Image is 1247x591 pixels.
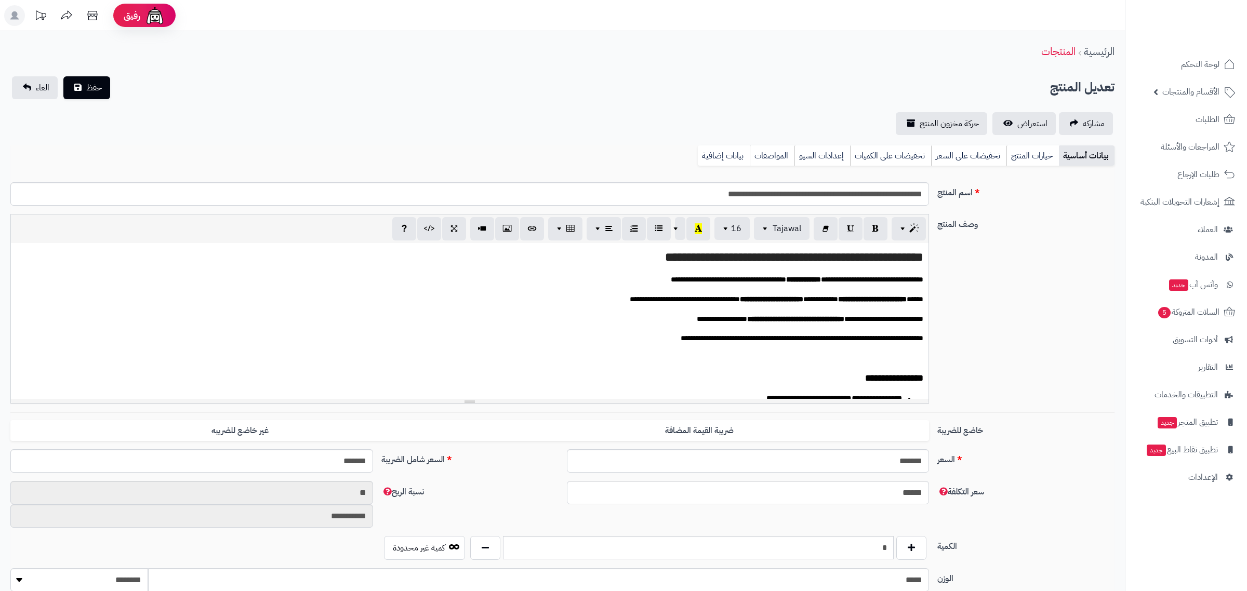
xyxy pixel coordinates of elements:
button: Tajawal [754,217,810,240]
span: السلات المتروكة [1157,305,1219,319]
a: مشاركه [1059,112,1113,135]
span: وآتس آب [1168,277,1218,292]
span: الأقسام والمنتجات [1162,85,1219,99]
a: استعراض [992,112,1056,135]
a: تحديثات المنصة [28,5,54,29]
label: غير خاضع للضريبه [10,420,470,441]
a: لوحة التحكم [1132,52,1241,77]
span: العملاء [1198,222,1218,237]
label: خاضع للضريبة [933,420,1119,437]
a: بيانات إضافية [698,145,750,166]
a: التطبيقات والخدمات [1132,382,1241,407]
h2: تعديل المنتج [1050,77,1115,98]
span: جديد [1147,445,1166,456]
span: سعر التكلفة [937,486,984,498]
a: وآتس آبجديد [1132,272,1241,297]
a: خيارات المنتج [1006,145,1059,166]
span: الطلبات [1196,112,1219,127]
span: التقارير [1198,360,1218,374]
span: حفظ [86,82,102,94]
a: الطلبات [1132,107,1241,132]
a: تطبيق نقاط البيعجديد [1132,437,1241,462]
span: المراجعات والأسئلة [1161,140,1219,154]
span: مشاركه [1083,117,1105,130]
span: تطبيق المتجر [1157,415,1218,429]
img: logo-2.png [1176,16,1237,37]
a: تطبيق المتجرجديد [1132,410,1241,435]
label: الكمية [933,536,1119,553]
span: المدونة [1195,250,1218,264]
span: نسبة الربح [381,486,424,498]
span: رفيق [124,9,140,22]
label: اسم المنتج [933,182,1119,199]
a: المدونة [1132,245,1241,270]
a: التقارير [1132,355,1241,380]
button: حفظ [63,76,110,99]
a: طلبات الإرجاع [1132,162,1241,187]
a: إعدادات السيو [794,145,850,166]
label: السعر [933,449,1119,466]
span: تطبيق نقاط البيع [1146,442,1218,457]
a: تخفيضات على السعر [931,145,1006,166]
span: إشعارات التحويلات البنكية [1140,195,1219,209]
button: 16 [714,217,750,240]
img: ai-face.png [144,5,165,26]
label: وصف المنتج [933,214,1119,231]
a: الإعدادات [1132,465,1241,490]
span: التطبيقات والخدمات [1155,387,1218,402]
label: الوزن [933,568,1119,585]
a: المنتجات [1041,44,1076,59]
span: طلبات الإرجاع [1177,167,1219,182]
a: المواصفات [750,145,794,166]
span: الغاء [36,82,49,94]
span: 5 [1158,306,1171,319]
span: جديد [1158,417,1177,428]
a: أدوات التسويق [1132,327,1241,352]
span: جديد [1169,279,1188,291]
label: السعر شامل الضريبة [377,449,563,466]
label: ضريبة القيمة المضافة [470,420,929,441]
span: الإعدادات [1188,470,1218,485]
a: العملاء [1132,217,1241,242]
a: حركة مخزون المنتج [896,112,987,135]
a: المراجعات والأسئلة [1132,135,1241,159]
span: أدوات التسويق [1173,332,1218,347]
a: الغاء [12,76,58,99]
a: الرئيسية [1084,44,1115,59]
span: حركة مخزون المنتج [920,117,979,130]
a: إشعارات التحويلات البنكية [1132,190,1241,214]
span: 16 [731,222,741,235]
span: استعراض [1017,117,1047,130]
span: Tajawal [773,222,801,235]
a: تخفيضات على الكميات [850,145,931,166]
a: بيانات أساسية [1059,145,1115,166]
span: لوحة التحكم [1181,57,1219,72]
a: السلات المتروكة5 [1132,300,1241,325]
